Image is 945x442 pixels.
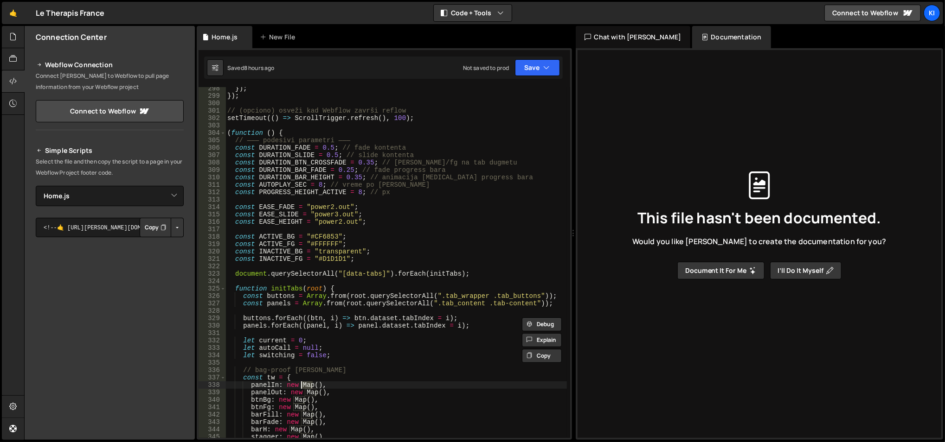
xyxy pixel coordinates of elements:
[199,389,226,396] div: 339
[36,59,184,70] h2: Webflow Connection
[199,263,226,270] div: 322
[36,70,184,93] p: Connect [PERSON_NAME] to Webflow to pull page information from your Webflow project
[199,129,226,137] div: 304
[199,359,226,366] div: 335
[199,366,226,374] div: 336
[199,174,226,181] div: 310
[576,26,691,48] div: Chat with [PERSON_NAME]
[199,344,226,352] div: 333
[36,100,184,122] a: Connect to Webflow
[434,5,512,21] button: Code + Tools
[199,270,226,278] div: 323
[36,32,107,42] h2: Connection Center
[199,100,226,107] div: 300
[199,278,226,285] div: 324
[244,64,275,72] div: 8 hours ago
[522,349,562,363] button: Copy
[770,262,842,279] button: I’ll do it myself
[199,211,226,218] div: 315
[199,152,226,159] div: 307
[140,218,171,237] button: Copy
[199,404,226,411] div: 341
[199,114,226,122] div: 302
[199,285,226,292] div: 325
[227,64,275,72] div: Saved
[522,333,562,347] button: Explain
[463,64,509,72] div: Not saved to prod
[36,7,104,19] div: Le Therapis France
[637,210,881,225] span: This file hasn't been documented.
[199,122,226,129] div: 303
[140,218,184,237] div: Button group with nested dropdown
[199,426,226,433] div: 344
[199,218,226,226] div: 316
[36,156,184,178] p: Select the file and then copy the script to a page in your Webflow Project footer code.
[199,418,226,426] div: 343
[199,396,226,404] div: 340
[199,181,226,189] div: 311
[2,2,25,24] a: 🤙
[199,189,226,196] div: 312
[199,307,226,315] div: 328
[199,107,226,114] div: 301
[199,433,226,441] div: 345
[260,32,299,42] div: New File
[632,236,886,246] span: Would you like [PERSON_NAME] to create the documentation for you?
[199,196,226,203] div: 313
[824,5,921,21] a: Connect to Webflow
[199,137,226,144] div: 305
[515,59,560,76] button: Save
[199,352,226,359] div: 334
[199,144,226,152] div: 306
[36,342,185,425] iframe: YouTube video player
[199,381,226,389] div: 338
[199,292,226,300] div: 326
[199,85,226,92] div: 298
[212,32,238,42] div: Home.js
[199,226,226,233] div: 317
[199,315,226,322] div: 329
[199,300,226,307] div: 327
[36,145,184,156] h2: Simple Scripts
[36,253,185,336] iframe: YouTube video player
[199,166,226,174] div: 309
[199,337,226,344] div: 332
[199,159,226,166] div: 308
[199,255,226,263] div: 321
[199,322,226,329] div: 330
[199,203,226,211] div: 314
[199,233,226,240] div: 318
[199,411,226,418] div: 342
[199,240,226,248] div: 319
[924,5,940,21] a: Ki
[199,329,226,337] div: 331
[36,218,184,237] textarea: <!--🤙 [URL][PERSON_NAME][DOMAIN_NAME]> <script>document.addEventListener("DOMContentLoaded", func...
[199,248,226,255] div: 320
[522,317,562,331] button: Debug
[199,92,226,100] div: 299
[692,26,771,48] div: Documentation
[677,262,765,279] button: Document it for me
[199,374,226,381] div: 337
